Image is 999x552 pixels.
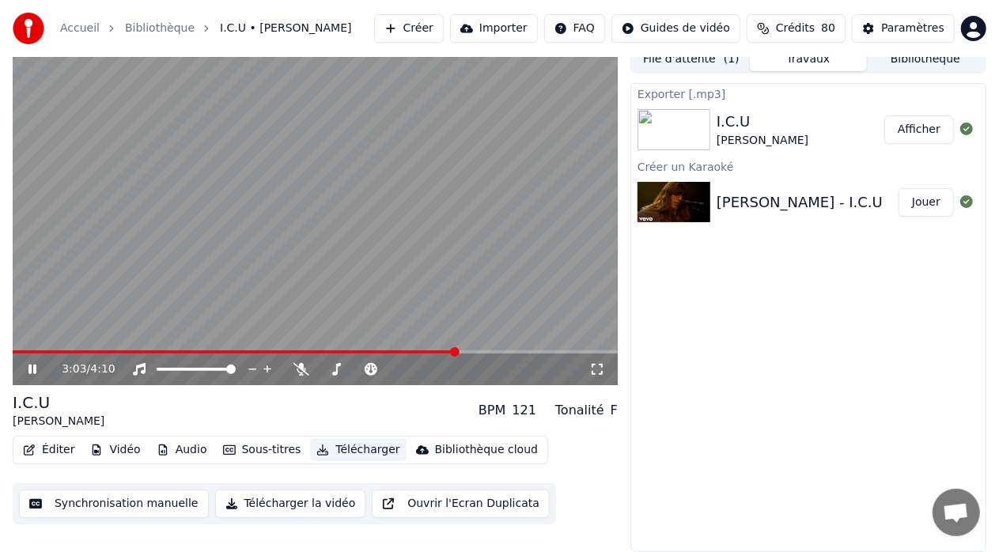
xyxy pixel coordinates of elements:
[881,21,944,36] div: Paramètres
[852,14,955,43] button: Paramètres
[717,111,808,133] div: I.C.U
[884,115,954,144] button: Afficher
[150,439,214,461] button: Audio
[17,439,81,461] button: Éditer
[62,361,100,377] div: /
[60,21,352,36] nav: breadcrumb
[750,48,867,71] button: Travaux
[374,14,444,43] button: Créer
[217,439,308,461] button: Sous-titres
[747,14,846,43] button: Crédits80
[220,21,352,36] span: I.C.U • [PERSON_NAME]
[899,188,954,217] button: Jouer
[631,84,986,103] div: Exporter [.mp3]
[13,13,44,44] img: youka
[60,21,100,36] a: Accueil
[372,490,550,518] button: Ouvrir l'Ecran Duplicata
[512,401,536,420] div: 121
[450,14,538,43] button: Importer
[13,391,104,414] div: I.C.U
[724,51,740,67] span: ( 1 )
[544,14,605,43] button: FAQ
[62,361,86,377] span: 3:03
[90,361,115,377] span: 4:10
[479,401,505,420] div: BPM
[555,401,604,420] div: Tonalité
[633,48,750,71] button: File d'attente
[310,439,406,461] button: Télécharger
[821,21,835,36] span: 80
[19,490,209,518] button: Synchronisation manuelle
[933,489,980,536] div: Ouvrir le chat
[13,414,104,429] div: [PERSON_NAME]
[867,48,984,71] button: Bibliothèque
[611,401,618,420] div: F
[717,191,883,214] div: [PERSON_NAME] - I.C.U
[125,21,195,36] a: Bibliothèque
[717,133,808,149] div: [PERSON_NAME]
[611,14,740,43] button: Guides de vidéo
[776,21,815,36] span: Crédits
[84,439,146,461] button: Vidéo
[631,157,986,176] div: Créer un Karaoké
[435,442,538,458] div: Bibliothèque cloud
[215,490,366,518] button: Télécharger la vidéo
